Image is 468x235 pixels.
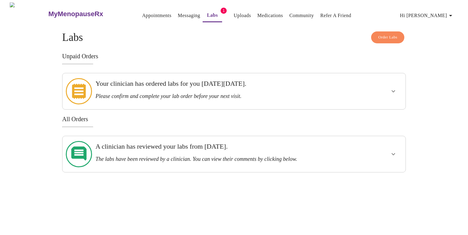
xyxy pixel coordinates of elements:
[234,11,251,20] a: Uploads
[398,9,457,22] button: Hi [PERSON_NAME]
[255,9,285,22] button: Medications
[386,84,401,99] button: show more
[142,11,171,20] a: Appointments
[231,9,253,22] button: Uploads
[257,11,283,20] a: Medications
[289,11,314,20] a: Community
[386,147,401,161] button: show more
[95,80,339,88] h3: Your clinician has ordered labs for you [DATE][DATE].
[371,31,404,43] button: Order Labs
[175,9,203,22] button: Messaging
[48,10,103,18] h3: MyMenopauseRx
[203,9,222,22] button: Labs
[378,34,397,41] span: Order Labs
[10,2,48,25] img: MyMenopauseRx Logo
[287,9,317,22] button: Community
[207,11,218,20] a: Labs
[320,11,351,20] a: Refer a Friend
[221,8,227,14] span: 1
[400,11,454,20] span: Hi [PERSON_NAME]
[62,53,406,60] h3: Unpaid Orders
[95,93,339,99] h3: Please confirm and complete your lab order before your next visit.
[95,143,339,150] h3: A clinician has reviewed your labs from [DATE].
[62,116,406,123] h3: All Orders
[48,3,127,25] a: MyMenopauseRx
[95,156,339,162] h3: The labs have been reviewed by a clinician. You can view their comments by clicking below.
[62,31,406,44] h4: Labs
[178,11,200,20] a: Messaging
[140,9,174,22] button: Appointments
[318,9,354,22] button: Refer a Friend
